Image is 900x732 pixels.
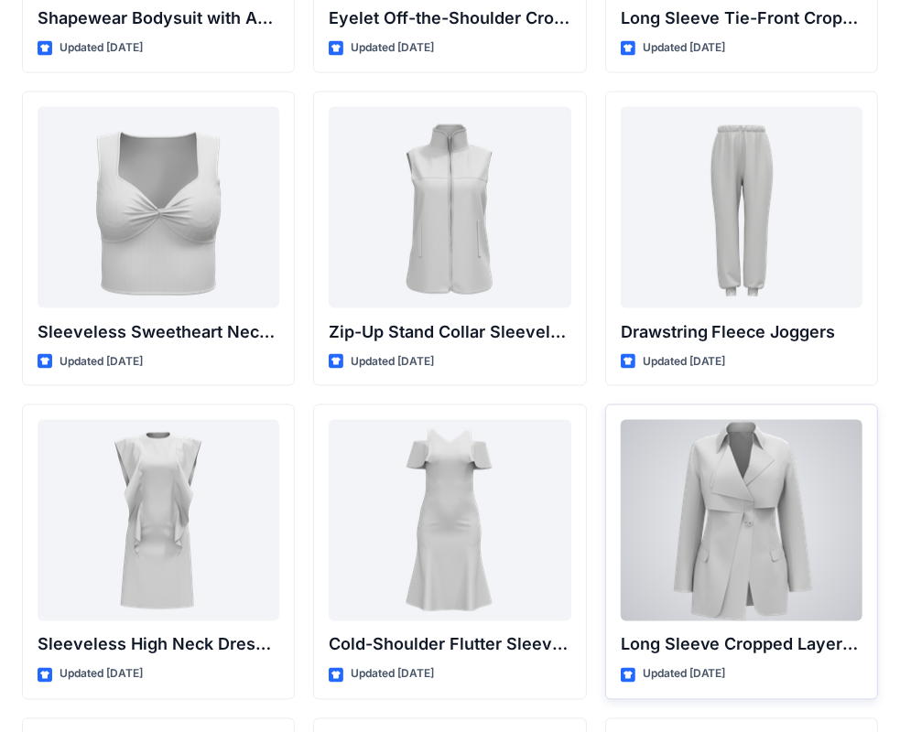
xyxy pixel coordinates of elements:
[60,352,143,371] p: Updated [DATE]
[621,5,862,31] p: Long Sleeve Tie-Front Cropped Shrug
[621,319,862,345] p: Drawstring Fleece Joggers
[38,632,279,658] p: Sleeveless High Neck Dress with Front Ruffle
[38,319,279,345] p: Sleeveless Sweetheart Neck Twist-Front Crop Top
[38,420,279,621] a: Sleeveless High Neck Dress with Front Ruffle
[60,38,143,58] p: Updated [DATE]
[329,107,570,308] a: Zip-Up Stand Collar Sleeveless Vest
[621,107,862,308] a: Drawstring Fleece Joggers
[60,665,143,684] p: Updated [DATE]
[329,5,570,31] p: Eyelet Off-the-Shoulder Crop Top with Ruffle Straps
[329,632,570,658] p: Cold-Shoulder Flutter Sleeve Midi Dress
[621,420,862,621] a: Long Sleeve Cropped Layered Blazer Dress
[329,420,570,621] a: Cold-Shoulder Flutter Sleeve Midi Dress
[643,352,726,371] p: Updated [DATE]
[351,38,434,58] p: Updated [DATE]
[329,319,570,345] p: Zip-Up Stand Collar Sleeveless Vest
[621,632,862,658] p: Long Sleeve Cropped Layered Blazer Dress
[643,38,726,58] p: Updated [DATE]
[38,5,279,31] p: Shapewear Bodysuit with Adjustable Straps
[38,107,279,308] a: Sleeveless Sweetheart Neck Twist-Front Crop Top
[351,665,434,684] p: Updated [DATE]
[643,665,726,684] p: Updated [DATE]
[351,352,434,371] p: Updated [DATE]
